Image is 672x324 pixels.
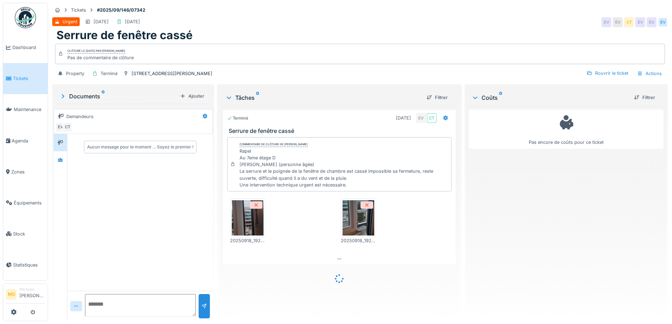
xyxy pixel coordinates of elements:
[232,200,264,236] img: rl1vkcpburaioty1g2kirub8ljw4
[631,93,658,102] div: Filtrer
[472,93,628,102] div: Coûts
[601,17,611,27] div: EV
[424,93,450,102] div: Filtrer
[67,54,134,61] div: Pas de commentaire de clôture
[658,17,668,27] div: EV
[256,93,259,102] sup: 0
[3,187,48,218] a: Équipements
[15,7,36,28] img: Badge_color-CXgf-gQk.svg
[67,49,125,54] div: Clôturé le [DATE] par [PERSON_NAME]
[3,156,48,187] a: Zones
[613,17,623,27] div: EV
[94,7,148,13] strong: #2025/09/146/07342
[19,287,45,302] li: [PERSON_NAME]
[13,75,45,82] span: Tickets
[3,218,48,249] a: Stock
[66,70,84,77] div: Property
[3,125,48,156] a: Agenda
[6,287,45,304] a: MD Manager[PERSON_NAME]
[87,144,193,150] div: Aucun message pour le moment … Soyez le premier !
[341,237,376,244] div: 20250918_192627.jpg
[13,231,45,237] span: Stock
[343,200,374,236] img: 5u6vgnlzq2hg21ukjxcuvzmmgx7w
[12,44,45,51] span: Dashboard
[6,289,17,300] li: MD
[102,92,105,100] sup: 0
[416,113,426,123] div: EV
[584,68,631,78] div: Rouvrir le ticket
[3,63,48,94] a: Tickets
[14,106,45,113] span: Maintenance
[14,200,45,206] span: Équipements
[240,148,448,188] div: Rapel Au 7eme étage D [PERSON_NAME] (personne âgée) La serrure et le poignée de la fenêtre de cha...
[62,18,77,25] div: Urgent
[62,122,72,132] div: CT
[12,137,45,144] span: Agenda
[396,115,411,121] div: [DATE]
[230,237,265,244] div: 20250918_192631.jpg
[125,18,140,25] div: [DATE]
[132,70,212,77] div: [STREET_ADDRESS][PERSON_NAME]
[71,7,86,13] div: Tickets
[227,115,248,121] div: Terminé
[624,17,634,27] div: CT
[59,92,177,100] div: Documents
[635,17,645,27] div: EV
[3,32,48,63] a: Dashboard
[634,68,665,79] div: Actions
[3,249,48,280] a: Statistiques
[11,169,45,175] span: Zones
[19,287,45,292] div: Manager
[55,122,65,132] div: EV
[473,113,659,146] div: Pas encore de coûts pour ce ticket
[13,262,45,268] span: Statistiques
[647,17,656,27] div: EV
[3,94,48,125] a: Maintenance
[93,18,109,25] div: [DATE]
[66,113,93,120] div: Demandeurs
[101,70,117,77] div: Terminé
[177,91,207,101] div: Ajouter
[56,29,193,42] h1: Serrure de fenêtre cassé
[499,93,502,102] sup: 0
[240,142,308,147] div: Commentaire de clôture de [PERSON_NAME]
[229,128,453,134] h3: Serrure de fenêtre cassé
[225,93,420,102] div: Tâches
[427,113,437,123] div: CT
